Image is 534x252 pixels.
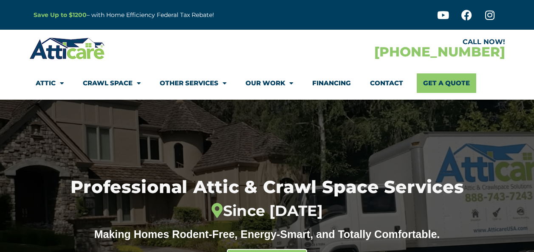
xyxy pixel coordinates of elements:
a: Get A Quote [417,73,476,93]
h1: Professional Attic & Crawl Space Services [30,178,504,220]
div: Making Homes Rodent-Free, Energy-Smart, and Totally Comfortable. [78,228,456,241]
a: Other Services [160,73,226,93]
div: CALL NOW! [267,39,505,45]
nav: Menu [36,73,499,93]
a: Contact [370,73,403,93]
p: – with Home Efficiency Federal Tax Rebate! [34,10,309,20]
a: Our Work [246,73,293,93]
a: Save Up to $1200 [34,11,87,19]
a: Financing [312,73,351,93]
a: Crawl Space [83,73,141,93]
div: Since [DATE] [30,202,504,220]
a: Attic [36,73,64,93]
